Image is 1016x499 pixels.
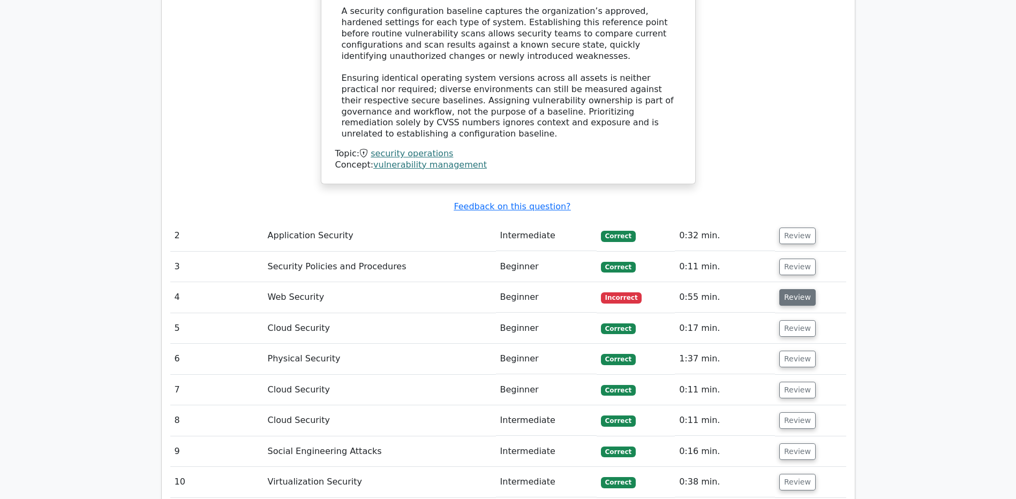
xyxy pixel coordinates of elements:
[264,375,496,405] td: Cloud Security
[675,313,775,344] td: 0:17 min.
[779,412,816,429] button: Review
[264,252,496,282] td: Security Policies and Procedures
[675,221,775,251] td: 0:32 min.
[601,477,636,488] span: Correct
[496,467,597,497] td: Intermediate
[335,160,681,171] div: Concept:
[779,259,816,275] button: Review
[496,375,597,405] td: Beginner
[373,160,487,170] a: vulnerability management
[264,313,496,344] td: Cloud Security
[264,467,496,497] td: Virtualization Security
[170,375,264,405] td: 7
[264,405,496,436] td: Cloud Security
[170,282,264,313] td: 4
[779,320,816,337] button: Review
[264,282,496,313] td: Web Security
[601,323,636,334] span: Correct
[496,405,597,436] td: Intermediate
[601,231,636,241] span: Correct
[675,282,775,313] td: 0:55 min.
[335,148,681,160] div: Topic:
[675,252,775,282] td: 0:11 min.
[264,221,496,251] td: Application Security
[264,436,496,467] td: Social Engineering Attacks
[496,313,597,344] td: Beginner
[264,344,496,374] td: Physical Security
[675,436,775,467] td: 0:16 min.
[170,467,264,497] td: 10
[675,375,775,405] td: 0:11 min.
[170,344,264,374] td: 6
[601,354,636,365] span: Correct
[675,344,775,374] td: 1:37 min.
[496,252,597,282] td: Beginner
[601,385,636,396] span: Correct
[675,467,775,497] td: 0:38 min.
[371,148,453,158] a: security operations
[779,228,816,244] button: Review
[496,221,597,251] td: Intermediate
[496,344,597,374] td: Beginner
[601,292,642,303] span: Incorrect
[601,447,636,457] span: Correct
[454,201,570,211] a: Feedback on this question?
[170,436,264,467] td: 9
[779,351,816,367] button: Review
[496,436,597,467] td: Intermediate
[779,382,816,398] button: Review
[601,415,636,426] span: Correct
[675,405,775,436] td: 0:11 min.
[170,405,264,436] td: 8
[779,289,816,306] button: Review
[342,6,675,140] div: A security configuration baseline captures the organization’s approved, hardened settings for eac...
[170,313,264,344] td: 5
[601,262,636,273] span: Correct
[496,282,597,313] td: Beginner
[170,252,264,282] td: 3
[170,221,264,251] td: 2
[779,443,816,460] button: Review
[779,474,816,490] button: Review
